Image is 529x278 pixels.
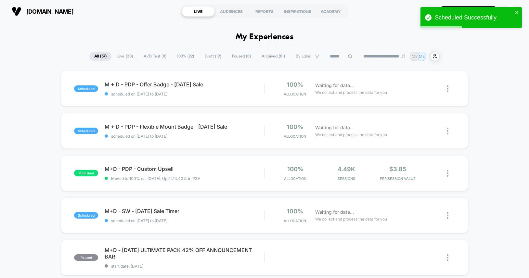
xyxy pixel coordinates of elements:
[419,54,425,59] p: ME
[389,166,406,172] span: $3.85
[435,14,513,21] div: Scheduled Successfully
[412,54,418,59] p: ME
[503,5,519,18] button: ME
[315,89,387,95] span: We collect and process the data for you
[284,92,306,96] span: Allocation
[74,212,98,219] span: scheduled
[215,6,248,17] div: AUDIENCES
[338,166,355,172] span: 4.49k
[172,52,199,61] span: 100% ( 22 )
[182,6,215,17] div: LIVE
[10,6,75,17] button: [DOMAIN_NAME]
[105,208,264,214] span: M+D - SW - [DATE] Sale Timer
[287,81,303,88] span: 100%
[105,123,264,130] span: M + D - PDP - Flexible Mount Badge - [DATE] Sale
[105,247,264,260] span: M+D - [DATE] ULTIMATE PACK 42% OFF ANNOUNCEMENT BAR
[105,134,264,139] span: scheduled on [DATE] to [DATE]
[447,170,448,177] img: close
[105,218,264,223] span: scheduled on [DATE] to [DATE]
[74,85,98,92] span: scheduled
[12,6,21,16] img: Visually logo
[257,52,290,61] span: Archived ( 81 )
[447,254,448,261] img: close
[447,128,448,134] img: close
[284,134,306,139] span: Allocation
[315,132,387,138] span: We collect and process the data for you
[74,254,98,261] span: paused
[447,85,448,92] img: close
[111,176,200,181] span: Moved to 100% on: [DATE] . Uplift: 14.40% in PSV
[74,128,98,134] span: scheduled
[105,92,264,96] span: scheduled on [DATE] to [DATE]
[248,6,281,17] div: REPORTS
[89,52,111,61] span: All ( 57 )
[284,219,306,223] span: Allocation
[315,216,387,222] span: We collect and process the data for you
[447,212,448,219] img: close
[515,10,519,16] button: close
[505,5,517,18] div: ME
[236,32,294,42] h1: My Experiences
[105,166,264,172] span: M+D - PDP - Custom Upsell
[284,176,306,181] span: Allocation
[296,54,311,59] span: By Label
[287,123,303,130] span: 100%
[105,81,264,88] span: M + D - PDP - Offer Badge - [DATE] Sale
[26,8,73,15] span: [DOMAIN_NAME]
[315,208,354,216] span: Waiting for data...
[374,176,422,181] span: PER SESSION VALUE
[200,52,226,61] span: Draft ( 19 )
[401,54,405,58] img: end
[287,166,303,172] span: 100%
[315,82,354,89] span: Waiting for data...
[105,264,264,269] span: start date: [DATE]
[139,52,171,61] span: A/B Test ( 8 )
[281,6,314,17] div: INSPIRATIONS
[227,52,256,61] span: Paused ( 8 )
[287,208,303,215] span: 100%
[112,52,138,61] span: Live ( 30 )
[74,170,98,176] span: published
[322,176,370,181] span: Sessions
[315,124,354,131] span: Waiting for data...
[314,6,347,17] div: ACADEMY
